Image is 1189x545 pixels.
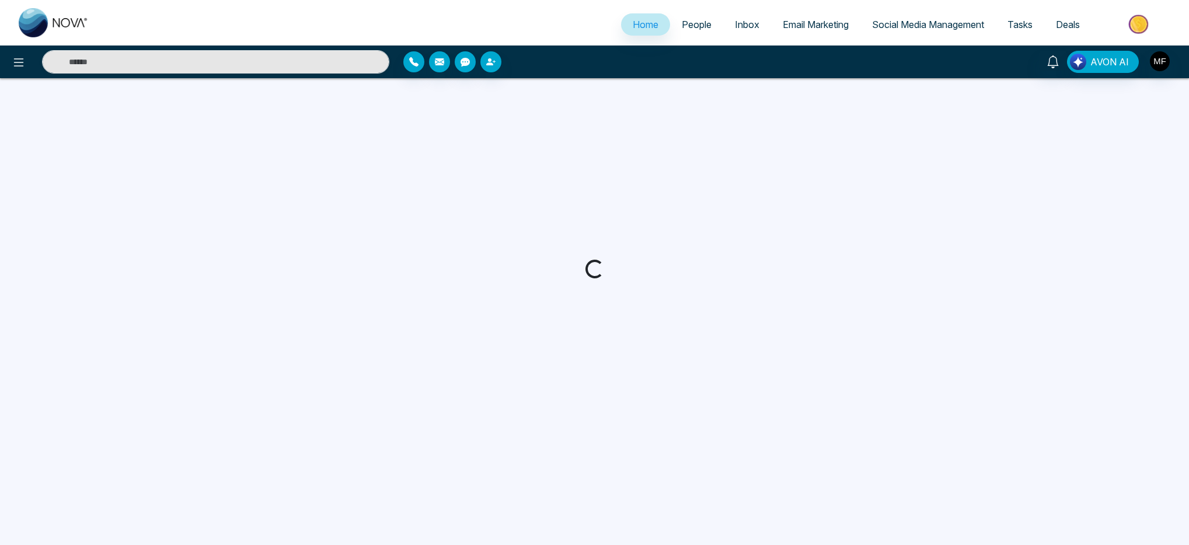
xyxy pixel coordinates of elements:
span: Email Marketing [783,19,849,30]
img: User Avatar [1150,51,1170,71]
span: Deals [1056,19,1080,30]
span: Inbox [735,19,759,30]
img: Lead Flow [1070,54,1086,70]
span: Social Media Management [872,19,984,30]
a: Deals [1044,13,1092,36]
a: People [670,13,723,36]
a: Email Marketing [771,13,860,36]
span: Home [633,19,658,30]
button: AVON AI [1067,51,1139,73]
span: Tasks [1007,19,1033,30]
a: Inbox [723,13,771,36]
a: Social Media Management [860,13,996,36]
img: Market-place.gif [1097,11,1182,37]
a: Tasks [996,13,1044,36]
span: AVON AI [1090,55,1129,69]
img: Nova CRM Logo [19,8,89,37]
span: People [682,19,712,30]
a: Home [621,13,670,36]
